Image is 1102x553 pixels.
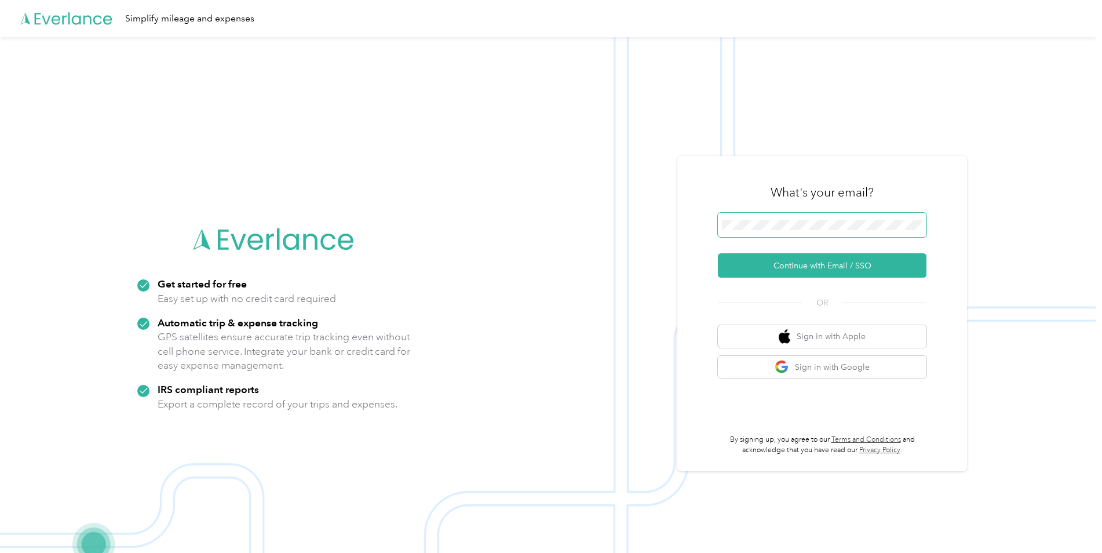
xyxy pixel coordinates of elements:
img: apple logo [779,329,790,344]
h3: What's your email? [771,184,874,201]
p: By signing up, you agree to our and acknowledge that you have read our . [718,435,926,455]
button: google logoSign in with Google [718,356,926,379]
a: Privacy Policy [859,446,900,454]
p: Export a complete record of your trips and expenses. [158,397,397,412]
p: GPS satellites ensure accurate trip tracking even without cell phone service. Integrate your bank... [158,330,411,373]
a: Terms and Conditions [831,435,901,444]
p: Easy set up with no credit card required [158,292,336,306]
strong: IRS compliant reports [158,383,259,395]
div: Simplify mileage and expenses [125,12,254,26]
strong: Get started for free [158,278,247,290]
img: google logo [775,360,789,374]
span: OR [802,297,842,309]
button: Continue with Email / SSO [718,253,926,278]
strong: Automatic trip & expense tracking [158,316,318,329]
button: apple logoSign in with Apple [718,325,926,348]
